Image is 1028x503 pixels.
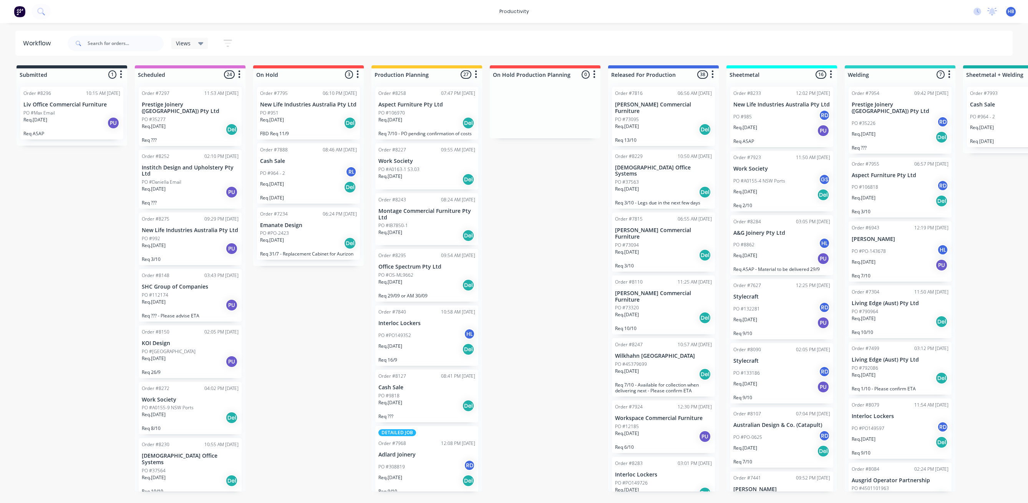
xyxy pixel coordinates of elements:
[612,212,715,272] div: Order #781506:55 AM [DATE][PERSON_NAME] Commercial FurniturePO #73094Req.[DATE]DelReq 3/10
[142,404,194,411] p: PO #A0155-9 NSW Ports
[615,353,712,359] p: Wilkhahn [GEOGRAPHIC_DATA]
[849,221,952,282] div: Order #694312:19 PM [DATE][PERSON_NAME]PO #PO-143678HLReq.[DATE]PUReq 7/10
[730,151,833,211] div: Order #792311:50 AM [DATE]Work SocietyPO #A0155-4 NSW PortsGSReq.[DATE]DelReq 2/10
[204,90,239,97] div: 11:53 AM [DATE]
[142,329,169,335] div: Order #8150
[733,178,785,184] p: PO #A0155-4 NSW Ports
[139,382,242,435] div: Order #827204:02 PM [DATE]Work SocietyPO #A0155-9 NSW PortsReq.[DATE]DelReq 8/10
[375,370,478,422] div: Order #812708:41 PM [DATE]Cash SalePO #9818Req.[DATE]DelReq ???
[935,195,948,207] div: Del
[260,170,285,177] p: PO #964 - 2
[139,438,242,497] div: Order #823010:55 AM [DATE][DEMOGRAPHIC_DATA] Office SystemsPO #37564Req.[DATE]DelReq 10/10
[142,256,239,262] p: Req 3/10
[378,166,419,173] p: PO #A0163-1 S3.03
[142,235,160,242] p: PO #992
[612,400,715,453] div: Order #792412:30 PM [DATE]Workspace Commercial FurniturePO #12185Req.[DATE]PUReq 6/10
[819,110,830,121] div: RD
[260,158,357,164] p: Cash Sale
[678,153,712,160] div: 10:50 AM [DATE]
[733,305,760,312] p: PO #132281
[260,116,284,123] p: Req. [DATE]
[375,143,478,189] div: Order #822709:55 AM [DATE]Work SocietyPO #A0163-1 S3.03Req.[DATE]Del
[852,365,878,372] p: PO #792086
[176,39,191,47] span: Views
[142,292,168,299] p: PO #112174
[852,131,875,138] p: Req. [DATE]
[937,180,948,191] div: RD
[378,222,408,229] p: PO #IB7850-1
[914,224,948,231] div: 12:19 PM [DATE]
[142,425,239,431] p: Req 8/10
[852,184,878,191] p: PO #106818
[615,279,643,286] div: Order #8110
[849,87,952,154] div: Order #795409:42 PM [DATE]Prestige Joinery ([GEOGRAPHIC_DATA]) Pty LtdPO #35226RDReq.[DATE]DelReq...
[819,302,830,313] div: RD
[225,412,238,424] div: Del
[86,90,120,97] div: 10:15 AM [DATE]
[733,230,830,236] p: A&G Joinery Pty Ltd
[323,146,357,153] div: 08:46 AM [DATE]
[796,282,830,289] div: 12:25 PM [DATE]
[615,382,712,393] p: Req 7/10 - Available for collection when delivering next - Please confirm ETA
[88,36,164,51] input: Search for orders...
[615,444,712,450] p: Req 6/10
[23,116,47,123] p: Req. [DATE]
[733,422,830,428] p: Australian Design & Co. (Catapult)
[615,186,639,193] p: Req. [DATE]
[730,343,833,403] div: Order #809002:05 PM [DATE]StylecraftPO #133186RDReq.[DATE]PUReq 9/10
[378,110,405,116] p: PO #106970
[378,392,400,399] p: PO #9818
[817,252,829,265] div: PU
[142,227,239,234] p: New Life Industries Australia Pty Ltd
[378,384,475,391] p: Cash Sale
[970,113,995,120] p: PO #964 - 2
[375,193,478,246] div: Order #824308:24 AM [DATE]Montage Commercial Furniture Pty LtdPO #IB7850-1Req.[DATE]Del
[142,242,166,249] p: Req. [DATE]
[142,313,239,319] p: Req ??? - Please advise ETA
[733,124,757,131] p: Req. [DATE]
[852,300,948,307] p: Living Edge (Aust) Pty Ltd
[817,381,829,393] div: PU
[733,380,757,387] p: Req. [DATE]
[852,450,948,456] p: Req 9/10
[14,6,25,17] img: Factory
[817,445,829,457] div: Del
[612,276,715,335] div: Order #811011:25 AM [DATE][PERSON_NAME] Commercial FurniturePO #73320Req.[DATE]DelReq 10/10
[225,355,238,368] div: PU
[142,453,239,466] p: [DEMOGRAPHIC_DATA] Office Systems
[378,116,402,123] p: Req. [DATE]
[615,341,643,348] div: Order #8247
[441,252,475,259] div: 09:54 AM [DATE]
[378,399,402,406] p: Req. [DATE]
[852,329,948,335] p: Req 10/10
[615,200,712,206] p: Req 3/10 - Legs due in the next few days
[260,237,284,244] p: Req. [DATE]
[462,279,474,291] div: Del
[441,309,475,315] div: 10:58 AM [DATE]
[139,212,242,265] div: Order #827509:29 PM [DATE]New Life Industries Australia Pty LtdPO #992Req.[DATE]PUReq 3/10
[819,430,830,442] div: RD
[142,200,239,206] p: Req ???
[733,203,830,208] p: Req 2/10
[378,90,406,97] div: Order #8258
[615,153,643,160] div: Order #8229
[615,90,643,97] div: Order #7816
[796,410,830,417] div: 07:04 PM [DATE]
[733,138,830,144] p: Req ASAP
[733,316,757,323] p: Req. [DATE]
[852,273,948,279] p: Req 7/10
[733,282,761,289] div: Order #7627
[733,330,830,336] p: Req 9/10
[142,340,239,347] p: KOI Design
[849,286,952,338] div: Order #730411:50 AM [DATE]Living Edge (Aust) Pty LtdPO #790964Req.[DATE]DelReq 10/10
[375,426,478,497] div: DETAILED JOBOrder #796812:08 PM [DATE]Adlard JoineryPO #308819RDReq.[DATE]DelReq 9/10
[914,345,948,352] div: 03:12 PM [DATE]
[139,269,242,322] div: Order #814803:43 PM [DATE]SHC Group of CompaniesPO #112174Req.[DATE]PUReq ??? - Please advise ETA
[378,413,475,419] p: Req ???
[378,320,475,327] p: Interloc Lockers
[375,305,478,366] div: Order #784010:58 AM [DATE]Interloc LockersPO #PO149352HLReq.[DATE]DelReq 16/9
[615,290,712,303] p: [PERSON_NAME] Commercial Furniture
[344,181,356,193] div: Del
[730,87,833,147] div: Order #823312:02 PM [DATE]New Life Industries Australia Pty LtdPO #985RDReq.[DATE]PUReq ASAP
[852,386,948,392] p: Req 1/10 - Please confirm ETA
